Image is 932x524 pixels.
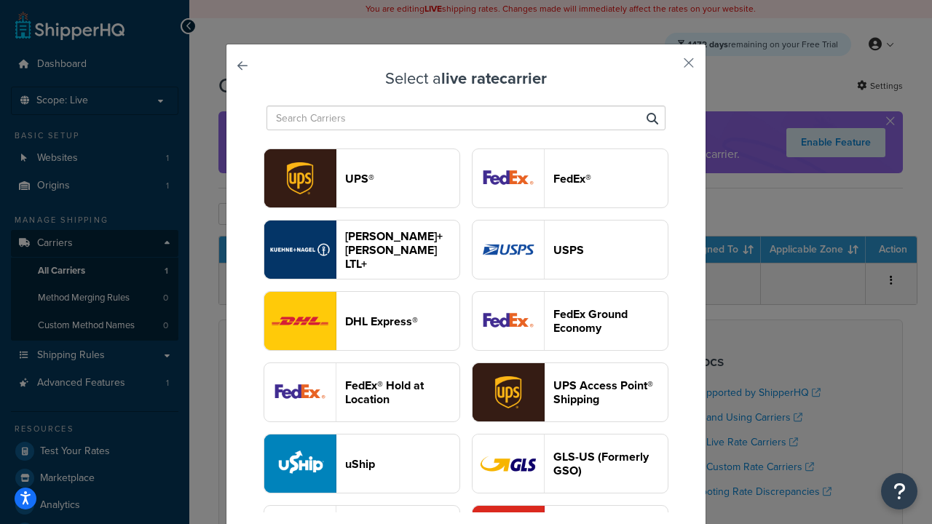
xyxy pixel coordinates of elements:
img: gso logo [473,434,544,493]
header: USPS [553,243,668,257]
header: GLS-US (Formerly GSO) [553,450,668,477]
button: gso logoGLS-US (Formerly GSO) [472,434,668,493]
img: smartPost logo [473,292,544,350]
header: FedEx Ground Economy [553,307,668,335]
button: fedEx logoFedEx® [472,148,668,208]
header: UPS® [345,172,459,186]
header: DHL Express® [345,314,459,328]
header: uShip [345,457,459,471]
img: usps logo [473,221,544,279]
header: UPS Access Point® Shipping [553,378,668,406]
img: accessPoint logo [473,363,544,421]
button: smartPost logoFedEx Ground Economy [472,291,668,351]
img: reTransFreight logo [264,221,336,279]
button: ups logoUPS® [264,148,460,208]
input: Search Carriers [266,106,666,130]
h3: Select a [263,70,669,87]
button: fedExLocation logoFedEx® Hold at Location [264,362,460,422]
button: Open Resource Center [881,473,917,509]
img: fedEx logo [473,149,544,207]
button: dhl logoDHL Express® [264,291,460,351]
button: accessPoint logoUPS Access Point® Shipping [472,362,668,422]
button: reTransFreight logo[PERSON_NAME]+[PERSON_NAME] LTL+ [264,220,460,279]
img: fedExLocation logo [264,363,336,421]
img: ups logo [264,149,336,207]
img: uShip logo [264,434,336,493]
button: usps logoUSPS [472,220,668,279]
header: FedEx® [553,172,668,186]
header: [PERSON_NAME]+[PERSON_NAME] LTL+ [345,229,459,271]
img: dhl logo [264,292,336,350]
strong: live rate carrier [441,66,547,90]
button: uShip logouShip [264,434,460,493]
header: FedEx® Hold at Location [345,378,459,406]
